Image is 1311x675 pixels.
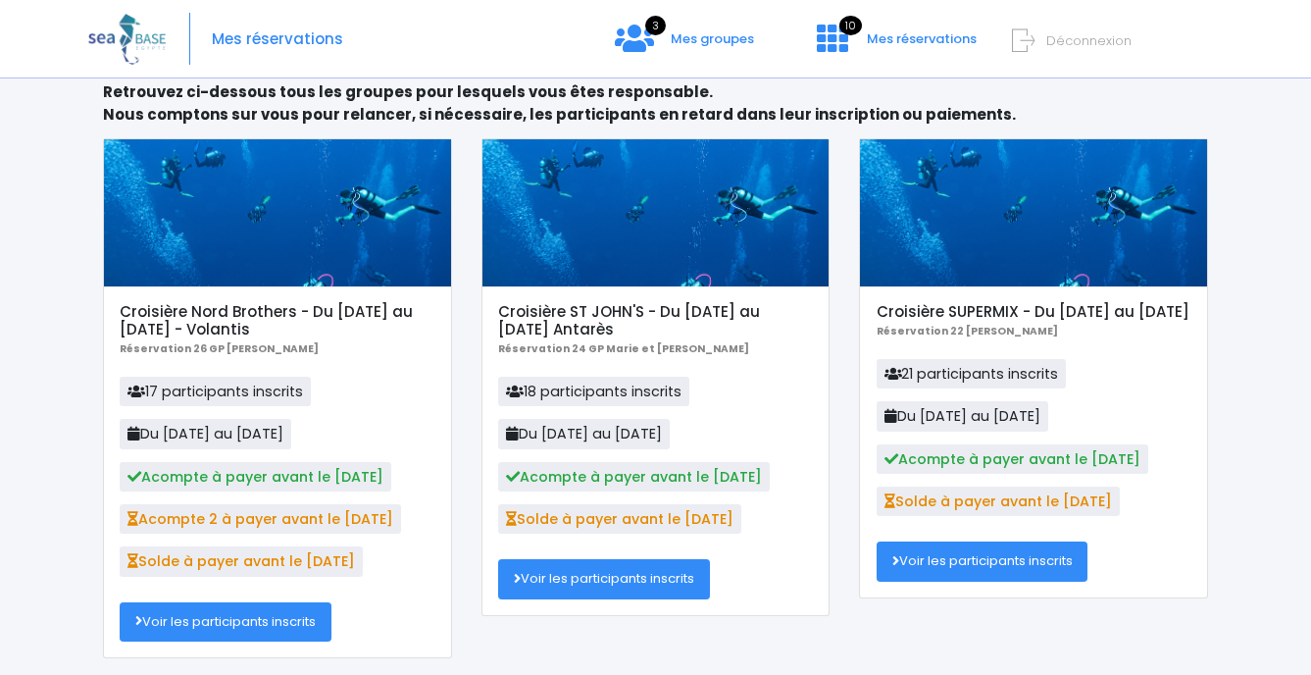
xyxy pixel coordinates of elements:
[877,303,1191,321] h5: Croisière SUPERMIX - Du [DATE] au [DATE]
[877,487,1120,516] span: Solde à payer avant le [DATE]
[498,341,749,356] b: Réservation 24 GP Marie et [PERSON_NAME]
[877,444,1148,474] span: Acompte à payer avant le [DATE]
[103,81,1208,126] p: Retrouvez ci-dessous tous les groupes pour lesquels vous êtes responsable. Nous comptons sur vous...
[877,324,1058,338] b: Réservation 22 [PERSON_NAME]
[120,504,401,534] span: Acompte 2 à payer avant le [DATE]
[498,303,813,338] h5: Croisière ST JOHN'S - Du [DATE] au [DATE] Antarès
[498,419,670,448] span: Du [DATE] au [DATE]
[498,559,710,598] a: Voir les participants inscrits
[120,462,391,492] span: Acompte à payer avant le [DATE]
[498,462,770,492] span: Acompte à payer avant le [DATE]
[645,16,666,35] span: 3
[120,602,331,642] a: Voir les participants inscrits
[120,546,363,576] span: Solde à payer avant le [DATE]
[877,542,1088,581] a: Voir les participants inscrits
[801,36,988,55] a: 10 Mes réservations
[498,377,689,406] span: 18 participants inscrits
[120,419,291,448] span: Du [DATE] au [DATE]
[120,377,311,406] span: 17 participants inscrits
[120,303,434,338] h5: Croisière Nord Brothers - Du [DATE] au [DATE] - Volantis
[1046,31,1132,50] span: Déconnexion
[839,16,862,35] span: 10
[498,504,741,534] span: Solde à payer avant le [DATE]
[867,29,977,48] span: Mes réservations
[877,359,1067,389] span: 21 participants inscrits
[120,341,319,356] b: Réservation 26 GP [PERSON_NAME]
[671,29,754,48] span: Mes groupes
[877,401,1048,431] span: Du [DATE] au [DATE]
[599,36,770,55] a: 3 Mes groupes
